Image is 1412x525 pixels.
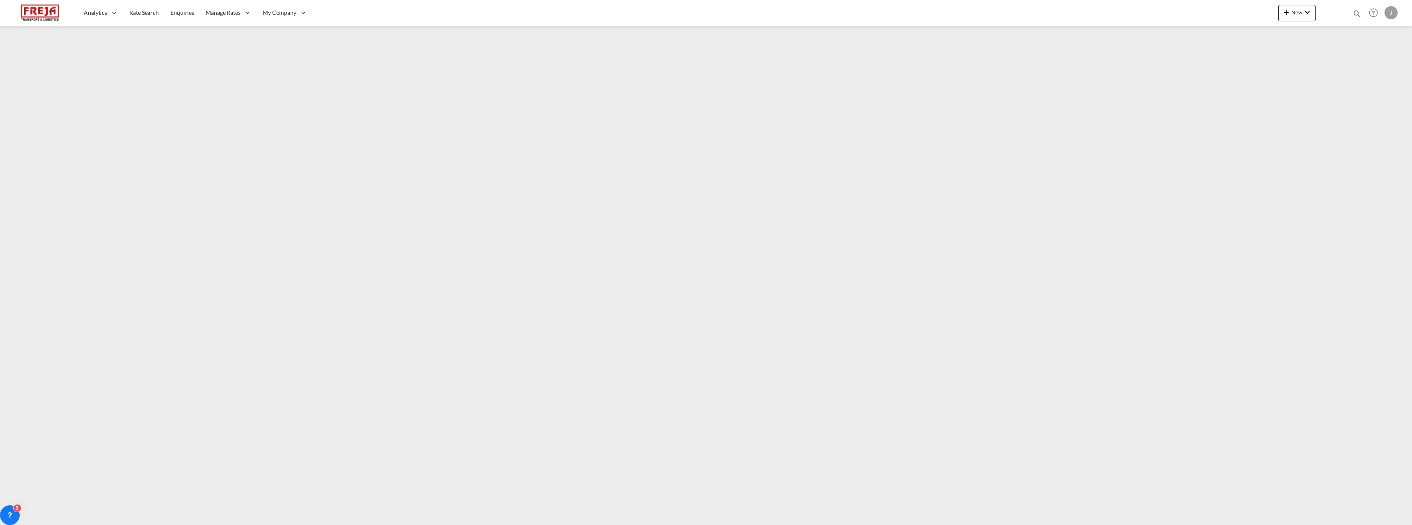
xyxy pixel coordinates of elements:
[206,9,241,17] span: Manage Rates
[1281,7,1291,17] md-icon: icon-plus 400-fg
[1281,9,1312,16] span: New
[1366,6,1384,21] div: Help
[84,9,107,17] span: Analytics
[1352,9,1362,21] div: icon-magnify
[170,9,194,16] span: Enquiries
[1384,6,1398,19] div: J
[1366,6,1380,20] span: Help
[12,4,68,22] img: 586607c025bf11f083711d99603023e7.png
[1302,7,1312,17] md-icon: icon-chevron-down
[1278,5,1316,21] button: icon-plus 400-fgNewicon-chevron-down
[129,9,159,16] span: Rate Search
[263,9,296,17] span: My Company
[1352,9,1362,18] md-icon: icon-magnify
